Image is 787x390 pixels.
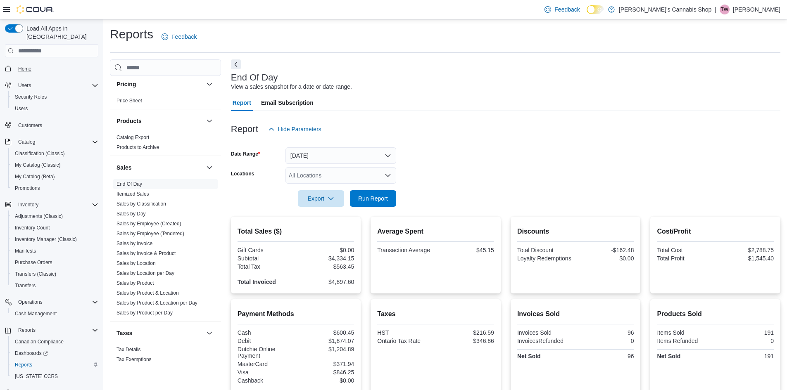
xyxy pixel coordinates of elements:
[8,257,102,268] button: Purchase Orders
[15,80,34,90] button: Users
[117,270,174,276] a: Sales by Location per Day
[2,119,102,131] button: Customers
[117,80,136,88] h3: Pricing
[204,163,214,173] button: Sales
[15,282,36,289] span: Transfers
[8,308,102,319] button: Cash Management
[117,300,197,306] a: Sales by Product & Location per Day
[117,144,159,150] a: Products to Archive
[12,104,98,113] span: Users
[377,247,434,253] div: Transaction Average
[117,230,184,237] span: Sales by Employee (Tendered)
[238,227,354,236] h2: Total Sales ($)
[117,310,173,316] a: Sales by Product per Day
[657,227,774,236] h2: Cost/Profit
[238,329,294,336] div: Cash
[377,309,494,319] h2: Taxes
[117,329,203,337] button: Taxes
[303,190,339,207] span: Export
[8,148,102,159] button: Classification (Classic)
[238,361,294,367] div: MasterCard
[619,5,711,14] p: [PERSON_NAME]'s Cannabis Shop
[541,1,583,18] a: Feedback
[15,173,55,180] span: My Catalog (Beta)
[117,240,152,247] span: Sales by Invoice
[517,227,634,236] h2: Discounts
[204,79,214,89] button: Pricing
[15,271,56,277] span: Transfers (Classic)
[15,200,98,210] span: Inventory
[15,325,98,335] span: Reports
[8,182,102,194] button: Promotions
[110,345,221,368] div: Taxes
[517,329,574,336] div: Invoices Sold
[721,5,729,14] span: TW
[117,290,179,296] a: Sales by Product & Location
[110,26,153,43] h1: Reports
[18,299,43,305] span: Operations
[437,329,494,336] div: $216.59
[238,377,294,384] div: Cashback
[117,357,152,362] a: Tax Exemptions
[377,227,494,236] h2: Average Spent
[15,64,35,74] a: Home
[12,269,59,279] a: Transfers (Classic)
[117,163,132,172] h3: Sales
[18,139,35,145] span: Catalog
[12,360,98,370] span: Reports
[12,371,98,381] span: Washington CCRS
[231,151,260,157] label: Date Range
[18,82,31,89] span: Users
[12,149,98,158] span: Classification (Classic)
[261,95,314,111] span: Email Subscription
[12,234,98,244] span: Inventory Manager (Classic)
[12,269,98,279] span: Transfers (Classic)
[8,359,102,371] button: Reports
[12,360,36,370] a: Reports
[8,222,102,234] button: Inventory Count
[12,223,53,233] a: Inventory Count
[717,338,774,344] div: 0
[517,309,634,319] h2: Invoices Sold
[158,28,200,45] a: Feedback
[577,255,634,262] div: $0.00
[15,248,36,254] span: Manifests
[12,104,31,113] a: Users
[297,361,354,367] div: $371.94
[117,346,141,353] span: Tax Details
[117,241,152,246] a: Sales by Invoice
[720,5,730,14] div: Taylor Willson
[587,5,604,14] input: Dark Mode
[717,247,774,253] div: $2,788.75
[12,211,66,221] a: Adjustments (Classic)
[15,137,98,147] span: Catalog
[297,329,354,336] div: $600.45
[12,281,98,291] span: Transfers
[15,121,45,130] a: Customers
[238,255,294,262] div: Subtotal
[18,201,38,208] span: Inventory
[517,255,574,262] div: Loyalty Redemptions
[110,179,221,321] div: Sales
[117,181,142,187] a: End Of Day
[298,190,344,207] button: Export
[117,347,141,352] a: Tax Details
[15,225,50,231] span: Inventory Count
[8,103,102,114] button: Users
[437,338,494,344] div: $346.86
[8,280,102,291] button: Transfers
[12,258,56,267] a: Purchase Orders
[15,63,98,73] span: Home
[12,258,98,267] span: Purchase Orders
[12,234,80,244] a: Inventory Manager (Classic)
[657,309,774,319] h2: Products Sold
[12,281,39,291] a: Transfers
[15,162,61,168] span: My Catalog (Classic)
[117,211,146,217] a: Sales by Day
[554,5,580,14] span: Feedback
[15,137,38,147] button: Catalog
[238,369,294,376] div: Visa
[12,337,67,347] a: Canadian Compliance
